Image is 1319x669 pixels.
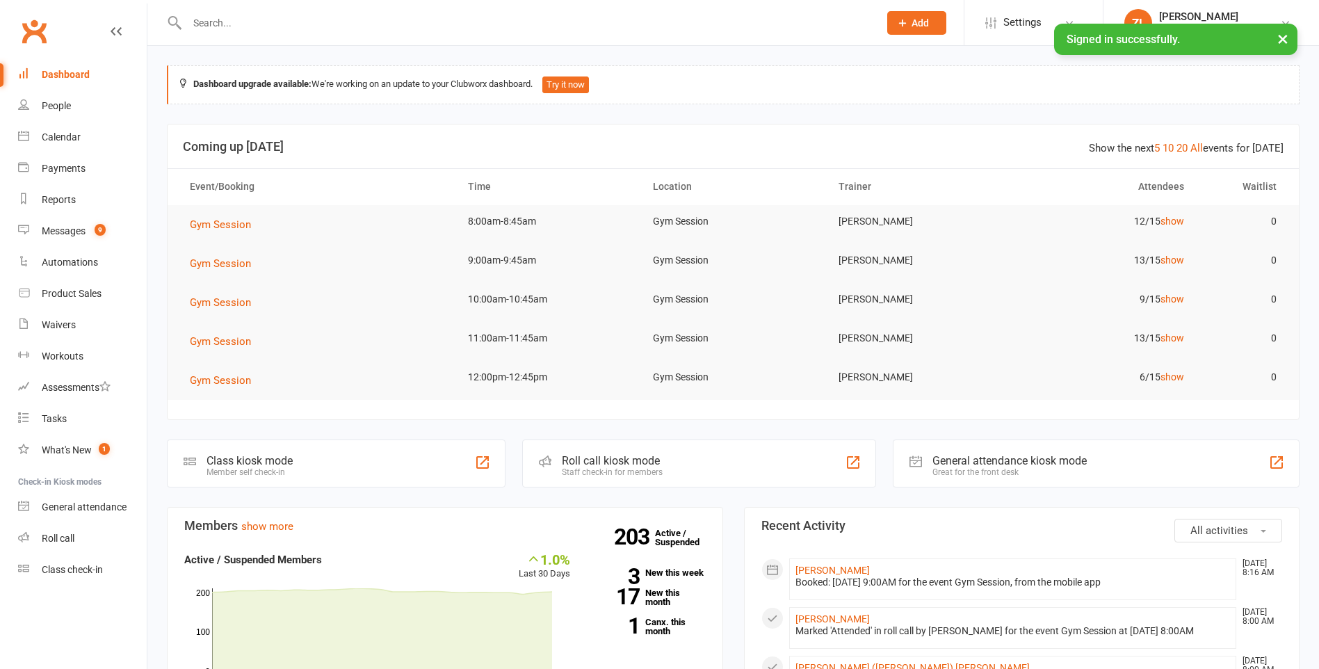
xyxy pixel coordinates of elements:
a: Tasks [18,403,147,435]
div: People [42,100,71,111]
div: Uniting Seniors Gym Orange [1159,23,1280,35]
a: show more [241,520,293,533]
a: show [1160,332,1184,344]
button: Gym Session [190,333,261,350]
div: What's New [42,444,92,456]
a: 1Canx. this month [591,618,706,636]
td: 8:00am-8:45am [455,205,640,238]
td: 0 [1197,283,1289,316]
div: Marked 'Attended' in roll call by [PERSON_NAME] for the event Gym Session at [DATE] 8:00AM [795,625,1231,637]
div: Roll call [42,533,74,544]
a: Calendar [18,122,147,153]
a: 17New this month [591,588,706,606]
td: 9:00am-9:45am [455,244,640,277]
a: show [1160,293,1184,305]
td: 13/15 [1011,322,1196,355]
div: Product Sales [42,288,102,299]
td: 11:00am-11:45am [455,322,640,355]
button: Gym Session [190,294,261,311]
th: Location [640,169,825,204]
a: Assessments [18,372,147,403]
td: [PERSON_NAME] [826,205,1011,238]
th: Event/Booking [177,169,455,204]
td: Gym Session [640,361,825,394]
div: Staff check-in for members [562,467,663,477]
span: Gym Session [190,257,251,270]
a: show [1160,255,1184,266]
a: Reports [18,184,147,216]
div: Reports [42,194,76,205]
a: Clubworx [17,14,51,49]
span: Signed in successfully. [1067,33,1180,46]
td: Gym Session [640,322,825,355]
a: Payments [18,153,147,184]
span: Settings [1003,7,1042,38]
a: show [1160,371,1184,382]
button: × [1270,24,1295,54]
td: 0 [1197,322,1289,355]
div: Booked: [DATE] 9:00AM for the event Gym Session, from the mobile app [795,577,1231,588]
div: Member self check-in [207,467,293,477]
button: Add [887,11,946,35]
button: Try it now [542,76,589,93]
a: [PERSON_NAME] [795,613,870,624]
a: Dashboard [18,59,147,90]
button: Gym Session [190,372,261,389]
input: Search... [183,13,869,33]
div: Last 30 Days [519,551,570,581]
a: People [18,90,147,122]
div: Dashboard [42,69,90,80]
div: Class check-in [42,564,103,575]
a: Product Sales [18,278,147,309]
button: Gym Session [190,216,261,233]
strong: Active / Suspended Members [184,554,322,566]
a: Messages 9 [18,216,147,247]
strong: 1 [591,615,640,636]
div: Show the next events for [DATE] [1089,140,1284,156]
div: ZL [1124,9,1152,37]
strong: Dashboard upgrade available: [193,79,311,89]
span: Gym Session [190,335,251,348]
time: [DATE] 8:00 AM [1236,608,1281,626]
div: 1.0% [519,551,570,567]
div: We're working on an update to your Clubworx dashboard. [167,65,1300,104]
div: Assessments [42,382,111,393]
td: Gym Session [640,244,825,277]
span: 9 [95,224,106,236]
th: Attendees [1011,169,1196,204]
h3: Recent Activity [761,519,1283,533]
span: 1 [99,443,110,455]
div: Calendar [42,131,81,143]
span: Gym Session [190,296,251,309]
span: Add [912,17,929,29]
td: 9/15 [1011,283,1196,316]
div: General attendance [42,501,127,513]
td: [PERSON_NAME] [826,283,1011,316]
a: Automations [18,247,147,278]
td: 6/15 [1011,361,1196,394]
h3: Coming up [DATE] [183,140,1284,154]
div: General attendance kiosk mode [932,454,1087,467]
a: Waivers [18,309,147,341]
strong: 17 [591,586,640,607]
div: Workouts [42,350,83,362]
td: [PERSON_NAME] [826,322,1011,355]
span: Gym Session [190,218,251,231]
span: All activities [1190,524,1248,537]
td: 12/15 [1011,205,1196,238]
div: Roll call kiosk mode [562,454,663,467]
td: [PERSON_NAME] [826,361,1011,394]
div: Messages [42,225,86,236]
div: Automations [42,257,98,268]
div: Tasks [42,413,67,424]
a: General attendance kiosk mode [18,492,147,523]
td: [PERSON_NAME] [826,244,1011,277]
a: Workouts [18,341,147,372]
div: Payments [42,163,86,174]
th: Trainer [826,169,1011,204]
a: All [1190,142,1203,154]
td: 0 [1197,244,1289,277]
span: Gym Session [190,374,251,387]
div: [PERSON_NAME] [1159,10,1280,23]
a: What's New1 [18,435,147,466]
